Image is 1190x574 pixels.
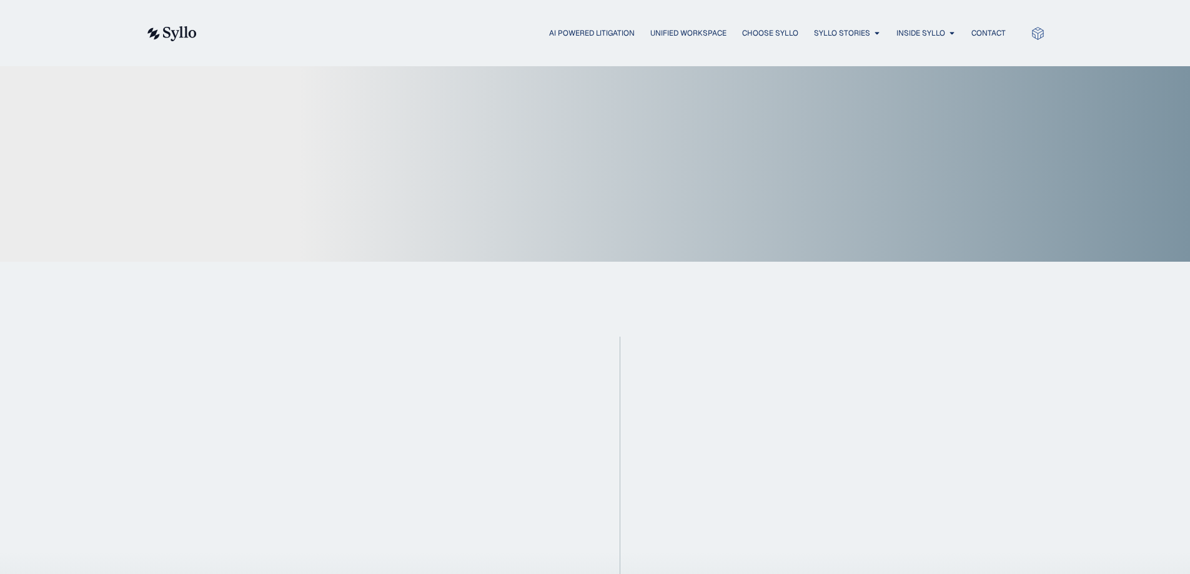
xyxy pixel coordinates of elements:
[896,27,945,39] a: Inside Syllo
[222,27,1006,39] div: Menu Toggle
[650,27,726,39] a: Unified Workspace
[742,27,798,39] a: Choose Syllo
[971,27,1006,39] a: Contact
[146,26,197,41] img: syllo
[549,27,635,39] a: AI Powered Litigation
[814,27,870,39] a: Syllo Stories
[222,27,1006,39] nav: Menu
